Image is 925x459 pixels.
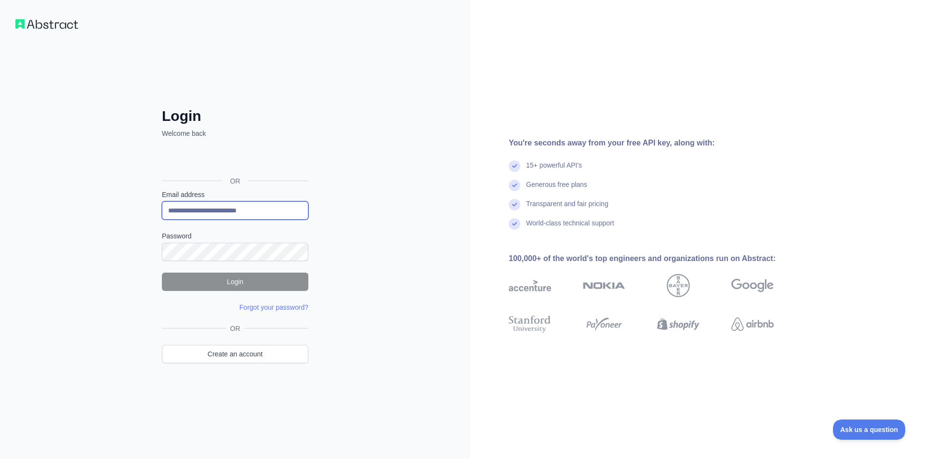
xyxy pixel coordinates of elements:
[162,273,308,291] button: Login
[833,420,906,440] iframe: Toggle Customer Support
[509,218,520,230] img: check mark
[157,149,311,170] iframe: Nút Đăng nhập bằng Google
[162,129,308,138] p: Welcome back
[583,314,625,335] img: payoneer
[667,274,690,297] img: bayer
[526,218,614,237] div: World-class technical support
[509,180,520,191] img: check mark
[162,345,308,363] a: Create an account
[162,190,308,199] label: Email address
[239,303,308,311] a: Forgot your password?
[731,314,774,335] img: airbnb
[226,324,244,333] span: OR
[731,274,774,297] img: google
[509,274,551,297] img: accenture
[509,199,520,210] img: check mark
[162,231,308,241] label: Password
[583,274,625,297] img: nokia
[509,160,520,172] img: check mark
[657,314,700,335] img: shopify
[509,253,805,264] div: 100,000+ of the world's top engineers and organizations run on Abstract:
[509,314,551,335] img: stanford university
[162,107,308,125] h2: Login
[223,176,248,186] span: OR
[15,19,78,29] img: Workflow
[526,180,587,199] div: Generous free plans
[526,160,582,180] div: 15+ powerful API's
[526,199,608,218] div: Transparent and fair pricing
[509,137,805,149] div: You're seconds away from your free API key, along with:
